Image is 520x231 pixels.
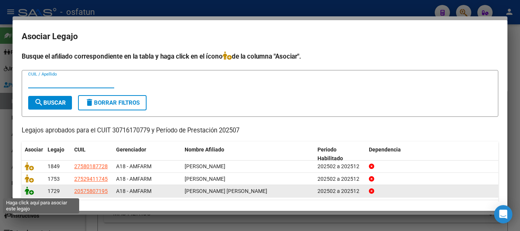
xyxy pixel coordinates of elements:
[116,163,152,169] span: A18 - AMFARM
[317,147,343,161] span: Periodo Habilitado
[22,51,498,61] h4: Busque el afiliado correspondiente en la tabla y haga click en el ícono de la columna "Asociar".
[317,187,363,196] div: 202502 a 202512
[85,98,94,107] mat-icon: delete
[22,200,498,219] div: 3 registros
[34,99,66,106] span: Buscar
[317,175,363,183] div: 202502 a 202512
[185,163,225,169] span: CARMONA MARIANI JUANA
[78,95,147,110] button: Borrar Filtros
[494,205,512,223] div: Open Intercom Messenger
[74,176,108,182] span: 27529411745
[182,142,314,167] datatable-header-cell: Nombre Afiliado
[185,188,267,194] span: GIMENEZ PEPPE FELIPE EZEQUIEL
[45,142,71,167] datatable-header-cell: Legajo
[74,147,86,153] span: CUIL
[185,147,224,153] span: Nombre Afiliado
[71,142,113,167] datatable-header-cell: CUIL
[74,163,108,169] span: 27580187728
[185,176,225,182] span: PALANA OLIVEROS BIANCA
[85,99,140,106] span: Borrar Filtros
[48,147,64,153] span: Legajo
[22,126,498,135] p: Legajos aprobados para el CUIT 30716170779 y Período de Prestación 202507
[48,188,60,194] span: 1729
[48,163,60,169] span: 1849
[116,176,152,182] span: A18 - AMFARM
[113,142,182,167] datatable-header-cell: Gerenciador
[34,98,43,107] mat-icon: search
[116,147,146,153] span: Gerenciador
[25,147,43,153] span: Asociar
[366,142,499,167] datatable-header-cell: Dependencia
[314,142,366,167] datatable-header-cell: Periodo Habilitado
[369,147,401,153] span: Dependencia
[22,142,45,167] datatable-header-cell: Asociar
[317,162,363,171] div: 202502 a 202512
[48,176,60,182] span: 1753
[116,188,152,194] span: A18 - AMFARM
[28,96,72,110] button: Buscar
[22,29,498,44] h2: Asociar Legajo
[74,188,108,194] span: 20575807195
